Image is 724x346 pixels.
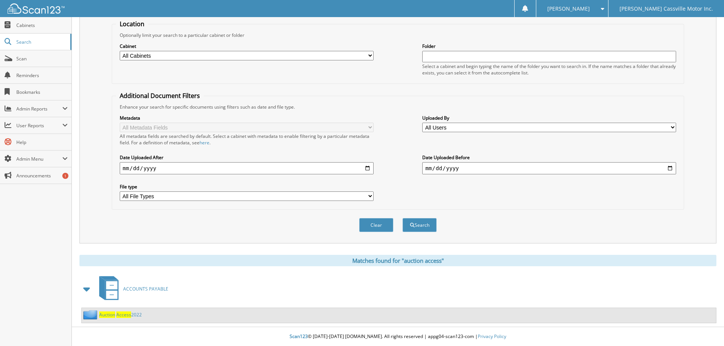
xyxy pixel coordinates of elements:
[8,3,65,14] img: scan123-logo-white.svg
[99,311,115,318] span: Auction
[422,115,676,121] label: Uploaded By
[16,22,68,28] span: Cabinets
[422,63,676,76] div: Select a cabinet and begin typing the name of the folder you want to search in. If the name match...
[422,154,676,161] label: Date Uploaded Before
[120,43,374,49] label: Cabinet
[478,333,506,340] a: Privacy Policy
[116,104,680,110] div: Enhance your search for specific documents using filters such as date and file type.
[16,106,62,112] span: Admin Reports
[95,274,168,304] a: ACCOUNTS PAYABLE
[547,6,590,11] span: [PERSON_NAME]
[16,89,68,95] span: Bookmarks
[79,255,716,266] div: Matches found for "auction access"
[16,55,68,62] span: Scan
[422,43,676,49] label: Folder
[116,92,204,100] legend: Additional Document Filters
[116,32,680,38] div: Optionally limit your search to a particular cabinet or folder
[123,286,168,292] span: ACCOUNTS PAYABLE
[116,311,131,318] span: Access
[72,327,724,346] div: © [DATE]-[DATE] [DOMAIN_NAME]. All rights reserved | appg04-scan123-com |
[200,139,209,146] a: here
[619,6,713,11] span: [PERSON_NAME] Cassville Motor Inc.
[62,173,68,179] div: 1
[120,183,374,190] label: File type
[16,156,62,162] span: Admin Menu
[120,115,374,121] label: Metadata
[290,333,308,340] span: Scan123
[16,72,68,79] span: Reminders
[120,133,374,146] div: All metadata fields are searched by default. Select a cabinet with metadata to enable filtering b...
[116,20,148,28] legend: Location
[99,311,142,318] a: Auction Access2022
[16,172,68,179] span: Announcements
[120,162,374,174] input: start
[83,310,99,319] img: folder2.png
[120,154,374,161] label: Date Uploaded After
[402,218,437,232] button: Search
[16,39,67,45] span: Search
[422,162,676,174] input: end
[16,139,68,145] span: Help
[359,218,393,232] button: Clear
[16,122,62,129] span: User Reports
